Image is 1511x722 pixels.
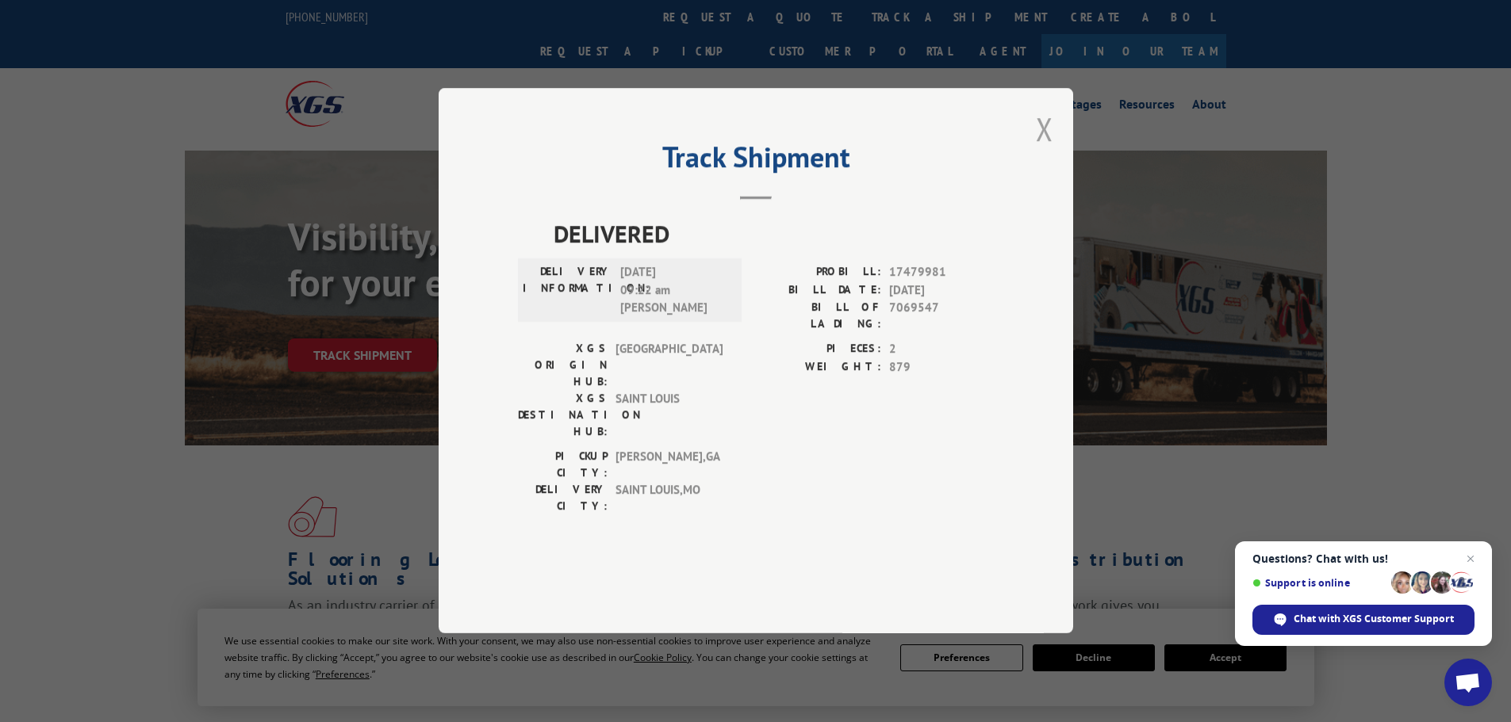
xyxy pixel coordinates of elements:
[756,300,881,333] label: BILL OF LADING:
[889,264,994,282] span: 17479981
[616,391,723,441] span: SAINT LOUIS
[616,341,723,391] span: [GEOGRAPHIC_DATA]
[616,482,723,515] span: SAINT LOUIS , MO
[518,146,994,176] h2: Track Shipment
[616,449,723,482] span: [PERSON_NAME] , GA
[554,216,994,252] span: DELIVERED
[1294,612,1454,626] span: Chat with XGS Customer Support
[518,482,608,515] label: DELIVERY CITY:
[889,281,994,300] span: [DATE]
[889,300,994,333] span: 7069547
[1444,659,1492,706] div: Open chat
[518,341,608,391] label: XGS ORIGIN HUB:
[756,358,881,376] label: WEIGHT:
[756,264,881,282] label: PROBILL:
[756,341,881,359] label: PIECES:
[1252,577,1386,589] span: Support is online
[1036,108,1053,150] button: Close modal
[620,264,727,318] span: [DATE] 09:22 am [PERSON_NAME]
[518,391,608,441] label: XGS DESTINATION HUB:
[1252,605,1475,635] div: Chat with XGS Customer Support
[756,281,881,300] label: BILL DATE:
[1252,552,1475,565] span: Questions? Chat with us!
[1461,549,1480,568] span: Close chat
[518,449,608,482] label: PICKUP CITY:
[523,264,612,318] label: DELIVERY INFORMATION:
[889,358,994,376] span: 879
[889,341,994,359] span: 2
